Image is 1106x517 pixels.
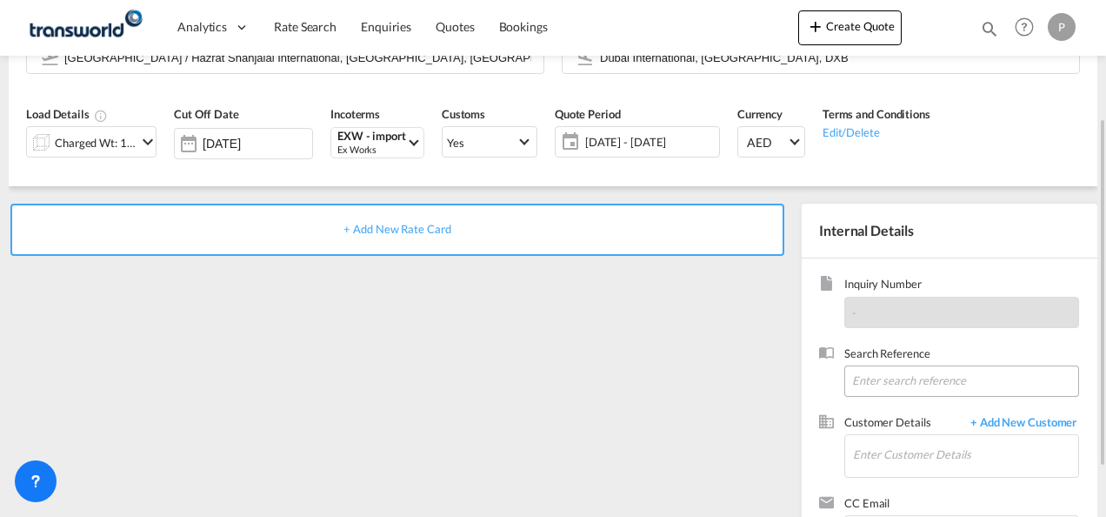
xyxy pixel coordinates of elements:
span: Cut Off Date [174,107,239,121]
md-select: Select Currency: د.إ AEDUnited Arab Emirates Dirham [737,126,805,158]
md-input-container: Dhaka / Hazrat Shahjalal International, Dhaka, DAC [26,43,544,74]
span: + Add New Rate Card [343,222,450,236]
div: Help [1009,12,1048,44]
span: Load Details [26,107,108,121]
span: Currency [737,107,783,121]
span: [DATE] - [DATE] [585,134,715,150]
button: icon-plus 400-fgCreate Quote [798,10,902,45]
input: Search by Door/Airport [600,43,1070,73]
input: Select [203,137,312,151]
span: Incoterms [330,107,380,121]
span: Bookings [499,19,548,34]
span: Quote Period [555,107,621,121]
md-select: Select Customs: Yes [442,126,537,158]
span: Enquiries [361,19,411,34]
span: Terms and Conditions [823,107,930,121]
div: Edit/Delete [823,123,930,140]
span: Inquiry Number [844,276,1079,296]
md-icon: Chargeable Weight [94,109,108,123]
span: CC Email [844,495,1079,515]
span: Customs [442,107,485,121]
span: Customer Details [844,414,962,434]
div: Internal Details [802,204,1097,258]
md-input-container: Dubai International, Dubai, DXB [562,43,1080,74]
span: - [852,305,856,319]
span: + Add New Customer [962,414,1079,434]
div: Ex Works [337,143,406,156]
input: Enter Customer Details [853,435,1078,474]
div: + Add New Rate Card [10,204,784,256]
div: Charged Wt: 185.00 KG [55,131,137,155]
div: Charged Wt: 185.00 KGicon-chevron-down [26,126,157,158]
md-icon: icon-magnify [980,19,999,38]
input: Search by Door/Airport [64,43,535,73]
md-icon: icon-chevron-down [137,131,158,152]
span: Analytics [177,18,227,36]
md-select: Select Incoterms: EXW - import Ex Works [330,127,424,158]
div: P [1048,13,1076,41]
span: Rate Search [274,19,336,34]
input: Enter search reference [844,366,1079,397]
md-icon: icon-calendar [556,131,576,152]
img: f753ae806dec11f0841701cdfdf085c0.png [26,8,143,47]
span: [DATE] - [DATE] [581,130,719,154]
div: EXW - import [337,130,406,143]
span: Quotes [436,19,474,34]
span: Search Reference [844,346,1079,366]
span: AED [747,134,787,151]
div: icon-magnify [980,19,999,45]
md-icon: icon-plus 400-fg [805,16,826,37]
span: Help [1009,12,1039,42]
div: Yes [447,136,464,150]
